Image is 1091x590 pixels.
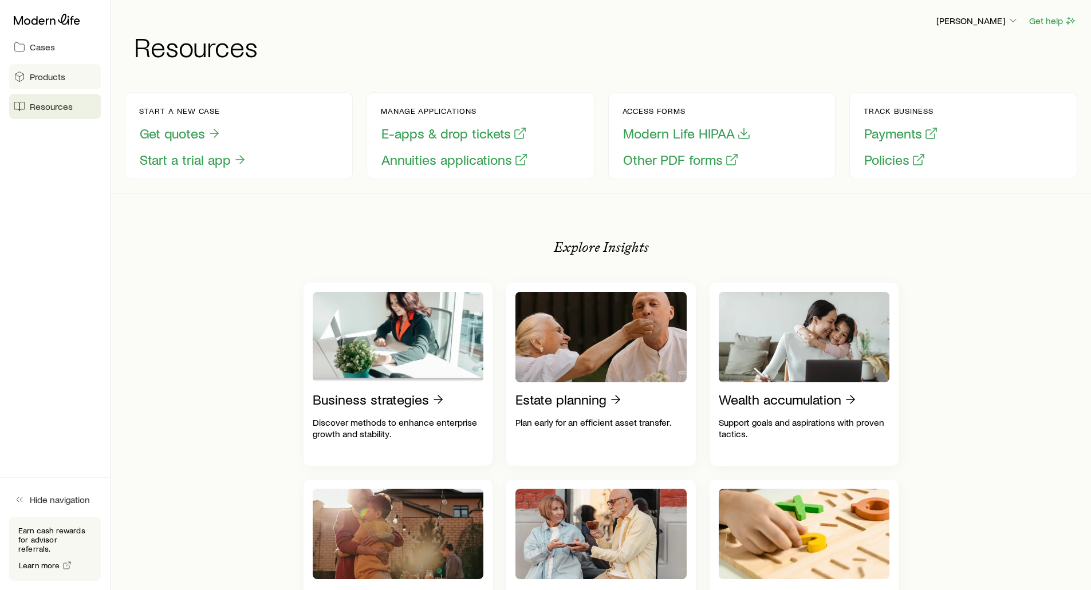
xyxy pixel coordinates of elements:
[9,487,101,512] button: Hide navigation
[710,283,899,466] a: Wealth accumulationSupport goals and aspirations with proven tactics.
[515,391,606,407] p: Estate planning
[9,64,101,89] a: Products
[506,283,696,466] a: Estate planningPlan early for an efficient asset transfer.
[936,15,1019,26] p: [PERSON_NAME]
[623,125,751,142] button: Modern Life HIPAA
[381,151,529,169] button: Annuities applications
[18,526,92,553] p: Earn cash rewards for advisor referrals.
[515,292,687,382] img: Estate planning
[30,41,55,53] span: Cases
[515,417,687,428] p: Plan early for an efficient asset transfer.
[304,283,493,466] a: Business strategiesDiscover methods to enhance enterprise growth and stability.
[719,489,890,579] img: Product guides
[381,106,529,116] p: Manage applications
[9,34,101,60] a: Cases
[9,94,101,119] a: Resources
[515,489,687,579] img: Charitable giving
[19,561,60,569] span: Learn more
[936,14,1019,28] button: [PERSON_NAME]
[139,106,247,116] p: Start a new case
[554,239,649,255] p: Explore Insights
[313,489,484,579] img: Retirement
[623,151,739,169] button: Other PDF forms
[313,417,484,439] p: Discover methods to enhance enterprise growth and stability.
[313,391,429,407] p: Business strategies
[623,106,751,116] p: Access forms
[864,125,939,142] button: Payments
[719,391,841,407] p: Wealth accumulation
[30,494,90,505] span: Hide navigation
[313,292,484,382] img: Business strategies
[864,106,939,116] p: Track business
[30,101,73,112] span: Resources
[139,151,247,169] button: Start a trial app
[864,151,926,169] button: Policies
[1029,14,1077,27] button: Get help
[381,125,527,142] button: E-apps & drop tickets
[719,292,890,382] img: Wealth accumulation
[9,517,101,581] div: Earn cash rewards for advisor referrals.Learn more
[30,71,65,82] span: Products
[134,33,1077,60] h1: Resources
[139,125,222,142] button: Get quotes
[719,417,890,439] p: Support goals and aspirations with proven tactics.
